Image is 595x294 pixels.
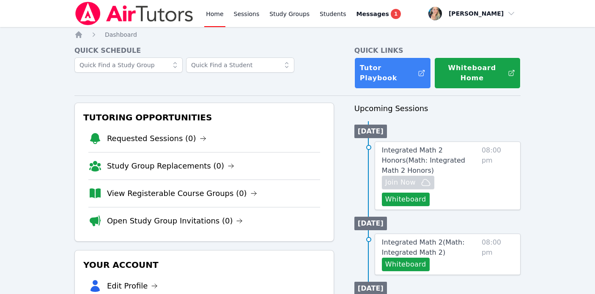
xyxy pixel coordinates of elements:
[382,193,430,206] button: Whiteboard
[434,57,521,89] button: Whiteboard Home
[82,110,327,125] h3: Tutoring Opportunities
[482,145,513,206] span: 08:00 pm
[385,177,416,188] span: Join Now
[186,57,294,73] input: Quick Find a Student
[74,2,194,25] img: Air Tutors
[356,10,389,18] span: Messages
[107,133,206,144] a: Requested Sessions (0)
[105,30,137,39] a: Dashboard
[391,9,401,19] span: 1
[107,160,234,172] a: Study Group Replacements (0)
[107,280,158,292] a: Edit Profile
[74,57,183,73] input: Quick Find a Study Group
[74,46,334,56] h4: Quick Schedule
[354,103,521,114] h3: Upcoming Sessions
[107,215,243,227] a: Open Study Group Invitations (0)
[107,188,257,199] a: View Registerable Course Groups (0)
[382,176,434,189] button: Join Now
[382,146,465,174] span: Integrated Math 2 Honors ( Math: Integrated Math 2 Honors )
[382,237,478,258] a: Integrated Math 2(Math: Integrated Math 2)
[354,217,387,230] li: [DATE]
[382,145,478,176] a: Integrated Math 2 Honors(Math: Integrated Math 2 Honors)
[382,238,465,256] span: Integrated Math 2 ( Math: Integrated Math 2 )
[354,57,431,89] a: Tutor Playbook
[354,46,521,56] h4: Quick Links
[105,31,137,38] span: Dashboard
[382,258,430,271] button: Whiteboard
[74,30,521,39] nav: Breadcrumb
[354,125,387,138] li: [DATE]
[82,257,327,272] h3: Your Account
[482,237,513,271] span: 08:00 pm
